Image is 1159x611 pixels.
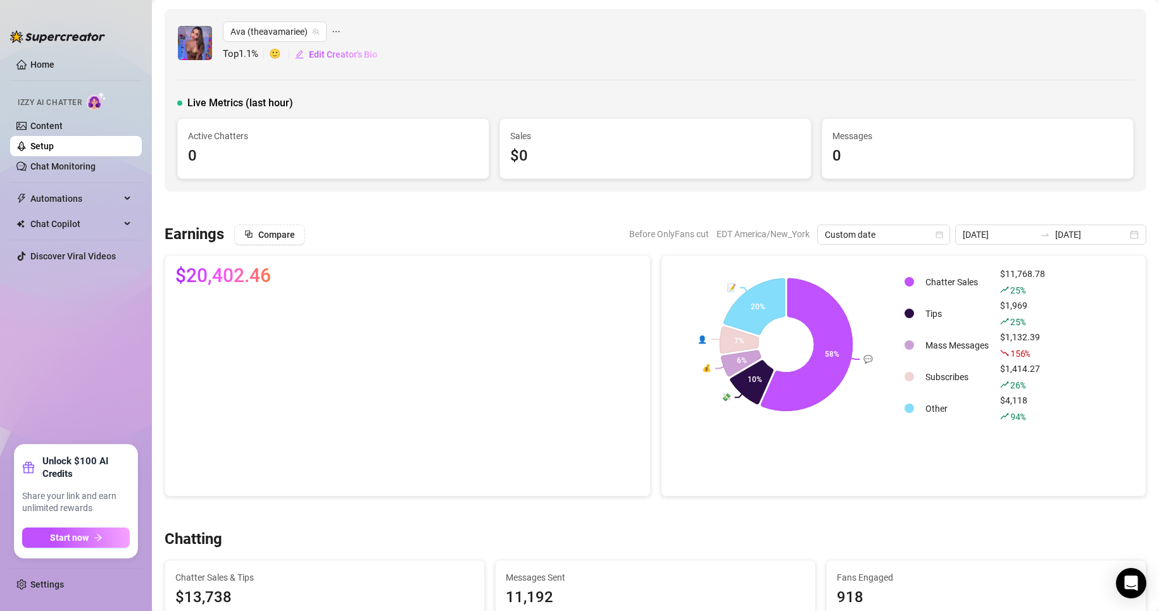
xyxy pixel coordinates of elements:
[1000,362,1045,392] div: $1,414.27
[721,392,730,402] text: 💸
[920,362,994,392] td: Subscribes
[244,230,253,238] span: block
[188,129,479,143] span: Active Chatters
[230,22,319,41] span: Ava (theavamariee)
[832,144,1123,168] div: 0
[188,144,479,168] div: 0
[1055,228,1127,242] input: End date
[22,490,130,515] span: Share your link and earn unlimited rewards
[234,225,305,245] button: Compare
[629,225,709,244] span: Before OnlyFans cut
[1000,299,1045,329] div: $1,969
[920,330,994,361] td: Mass Messages
[963,228,1035,242] input: Start date
[18,97,82,109] span: Izzy AI Chatter
[312,28,320,35] span: team
[832,129,1123,143] span: Messages
[863,354,873,364] text: 💬
[1000,267,1045,297] div: $11,768.78
[920,393,994,424] td: Other
[50,533,89,543] span: Start now
[506,586,805,610] div: 11,192
[258,230,295,240] span: Compare
[936,231,943,238] span: calendar
[175,586,474,610] span: $13,738
[1000,330,1045,361] div: $1,132.39
[1040,230,1050,240] span: swap-right
[1010,410,1025,423] span: 94 %
[837,586,1136,610] div: 918
[165,529,222,550] h3: Chatting
[510,129,801,143] span: Sales
[175,266,271,286] span: $20,402.46
[30,579,64,589] a: Settings
[30,251,116,261] a: Discover Viral Videos
[1040,230,1050,240] span: to
[269,47,294,62] span: 🙂
[42,455,130,480] strong: Unlock $100 AI Credits
[1010,284,1025,296] span: 25 %
[30,121,63,131] a: Content
[510,144,801,168] div: $0
[1000,393,1045,424] div: $4,118
[10,30,105,43] img: logo-BBDzfeDw.svg
[178,26,212,60] img: Ava
[30,214,120,234] span: Chat Copilot
[698,334,707,343] text: 👤
[825,225,943,244] span: Custom date
[1000,285,1009,294] span: rise
[1116,568,1146,598] div: Open Intercom Messenger
[16,219,25,228] img: Chat Copilot
[22,461,35,474] span: gift
[1000,349,1009,357] span: fall
[726,282,736,292] text: 📝
[332,22,341,42] span: ellipsis
[1000,380,1009,389] span: rise
[94,533,103,542] span: arrow-right
[837,571,1136,584] span: Fans Engaged
[30,188,120,209] span: Automations
[294,44,378,65] button: Edit Creator's Bio
[223,47,269,62] span: Top 1.1 %
[175,571,474,584] span: Chatter Sales & Tips
[1010,347,1030,359] span: 156 %
[22,528,130,548] button: Start nowarrow-right
[1010,316,1025,328] span: 25 %
[295,50,304,59] span: edit
[701,363,711,373] text: 💰
[165,225,224,245] h3: Earnings
[1010,379,1025,391] span: 26 %
[87,92,106,110] img: AI Chatter
[1000,317,1009,326] span: rise
[16,194,27,204] span: thunderbolt
[309,49,377,59] span: Edit Creator's Bio
[30,141,54,151] a: Setup
[1000,412,1009,421] span: rise
[506,571,805,584] span: Messages Sent
[30,161,96,171] a: Chat Monitoring
[920,299,994,329] td: Tips
[920,267,994,297] td: Chatter Sales
[717,225,810,244] span: EDT America/New_York
[30,59,54,70] a: Home
[187,96,293,111] span: Live Metrics (last hour)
